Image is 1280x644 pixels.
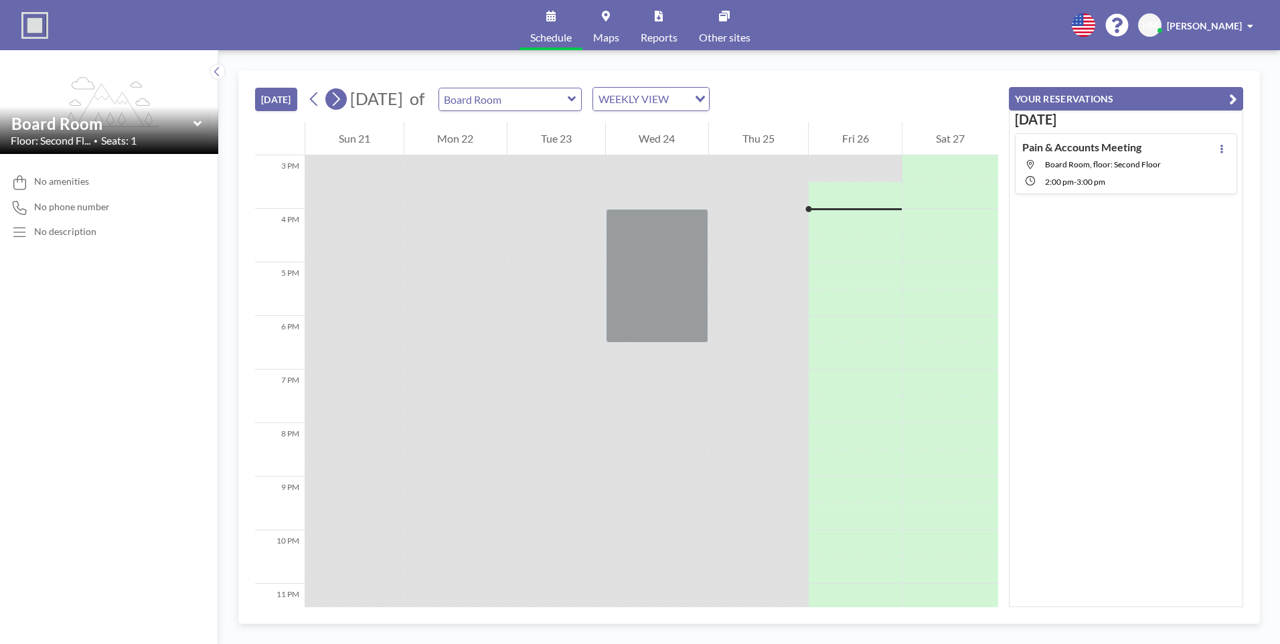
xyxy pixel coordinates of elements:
[21,12,48,39] img: organization-logo
[439,88,568,110] input: Board Room
[255,155,305,209] div: 3 PM
[709,122,808,155] div: Thu 25
[1015,111,1237,128] h3: [DATE]
[255,262,305,316] div: 5 PM
[673,90,687,108] input: Search for option
[255,530,305,584] div: 10 PM
[255,370,305,423] div: 7 PM
[596,90,671,108] span: WEEKLY VIEW
[1142,19,1158,31] span: HM
[1022,141,1141,154] h4: Pain & Accounts Meeting
[410,88,424,109] span: of
[699,32,750,43] span: Other sites
[593,32,619,43] span: Maps
[641,32,677,43] span: Reports
[305,122,404,155] div: Sun 21
[1045,159,1161,169] span: Board Room, floor: Second Floor
[255,477,305,530] div: 9 PM
[34,201,110,213] span: No phone number
[255,584,305,637] div: 11 PM
[255,316,305,370] div: 6 PM
[606,122,709,155] div: Wed 24
[11,114,193,133] input: Board Room
[809,122,902,155] div: Fri 26
[507,122,605,155] div: Tue 23
[11,134,90,147] span: Floor: Second Fl...
[1167,20,1242,31] span: [PERSON_NAME]
[1045,177,1074,187] span: 2:00 PM
[350,88,403,108] span: [DATE]
[34,175,89,187] span: No amenities
[255,88,297,111] button: [DATE]
[593,88,709,110] div: Search for option
[530,32,572,43] span: Schedule
[255,423,305,477] div: 8 PM
[902,122,998,155] div: Sat 27
[1076,177,1105,187] span: 3:00 PM
[34,226,96,238] div: No description
[1009,87,1243,110] button: YOUR RESERVATIONS
[101,134,137,147] span: Seats: 1
[255,209,305,262] div: 4 PM
[94,137,98,145] span: •
[1074,177,1076,187] span: -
